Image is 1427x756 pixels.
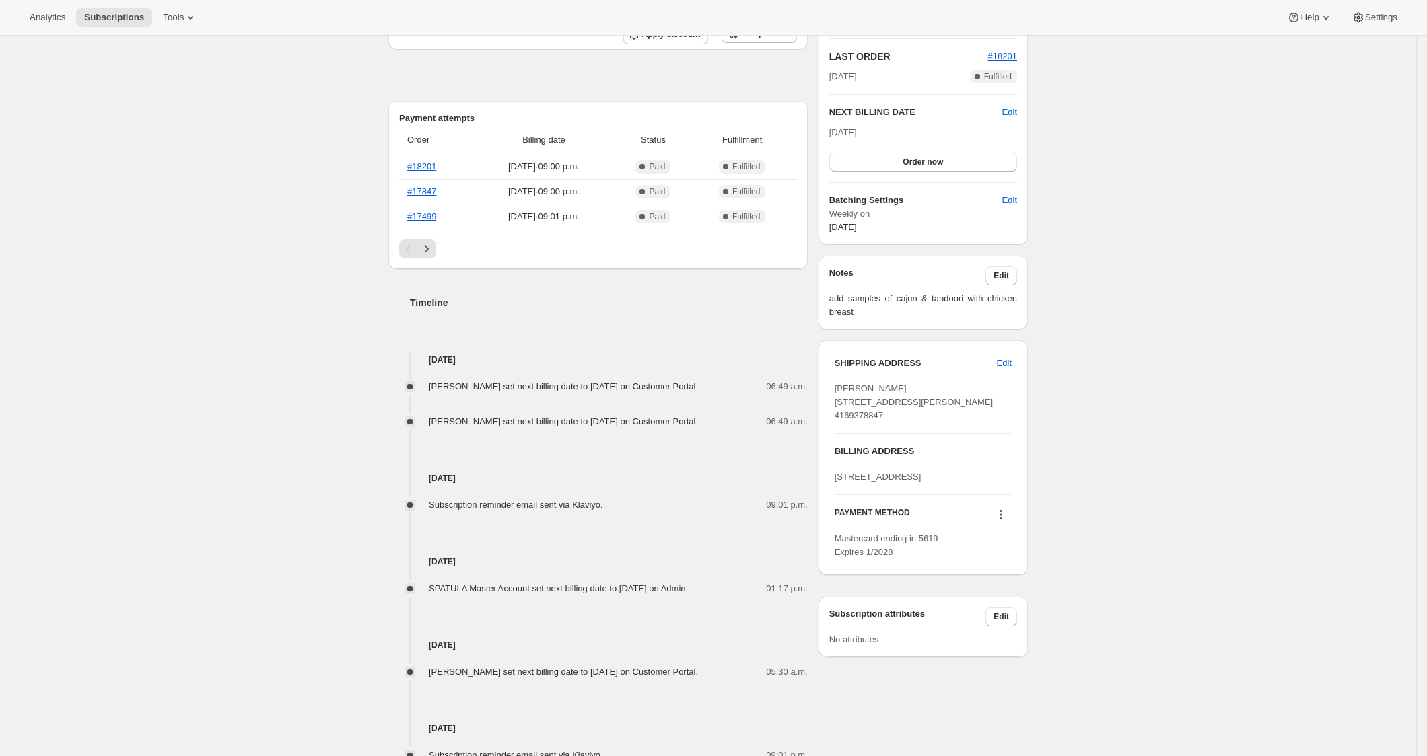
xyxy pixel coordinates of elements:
h2: NEXT BILLING DATE [829,106,1002,119]
button: #18201 [988,50,1017,63]
span: 06:49 a.m. [766,415,807,428]
span: Edit [1002,194,1017,207]
a: #18201 [988,51,1017,61]
button: Edit [985,266,1017,285]
span: 06:49 a.m. [766,380,807,393]
span: No attributes [829,634,879,644]
span: [STREET_ADDRESS] [835,471,921,482]
span: Help [1300,12,1319,23]
span: [DATE] [829,222,857,232]
span: Paid [649,186,665,197]
th: Order [399,125,473,155]
span: [DATE] · 09:00 p.m. [477,160,611,174]
span: [DATE] · 09:01 p.m. [477,210,611,223]
span: Fulfilled [984,71,1012,82]
h3: Notes [829,266,986,285]
button: Help [1279,8,1340,27]
span: [DATE] · 09:00 p.m. [477,185,611,198]
a: #17847 [407,186,436,196]
button: Edit [1002,106,1017,119]
button: Analytics [22,8,73,27]
button: Order now [829,153,1017,172]
span: Status [619,133,687,147]
span: Mastercard ending in 5619 Expires 1/2028 [835,533,938,557]
h4: [DATE] [388,638,808,652]
span: Tools [163,12,184,23]
a: #17499 [407,211,436,221]
span: Edit [994,270,1009,281]
span: Fulfillment [696,133,789,147]
span: 01:17 p.m. [766,582,807,595]
span: add samples of cajun & tandoori with chicken breast [829,292,1017,319]
h3: PAYMENT METHOD [835,507,910,525]
h3: SHIPPING ADDRESS [835,356,997,370]
button: Edit [985,607,1017,626]
button: Settings [1344,8,1405,27]
span: SPATULA Master Account set next billing date to [DATE] on Admin. [429,583,688,593]
h2: LAST ORDER [829,50,988,63]
span: [PERSON_NAME] set next billing date to [DATE] on Customer Portal. [429,381,698,391]
span: Subscription reminder email sent via Klaviyo. [429,500,603,510]
span: 05:30 a.m. [766,665,807,679]
span: Paid [649,161,665,172]
button: Edit [994,190,1025,211]
h4: [DATE] [388,471,808,485]
span: Edit [994,611,1009,622]
span: Settings [1365,12,1397,23]
span: Paid [649,211,665,222]
span: [PERSON_NAME] [STREET_ADDRESS][PERSON_NAME] 4169378847 [835,383,994,420]
span: Fulfilled [732,161,760,172]
h4: [DATE] [388,722,808,735]
button: Next [417,239,436,258]
h2: Payment attempts [399,112,797,125]
span: Fulfilled [732,211,760,222]
h3: BILLING ADDRESS [835,445,1012,458]
span: [DATE] [829,127,857,137]
span: Order now [903,157,943,167]
span: Fulfilled [732,186,760,197]
span: Weekly on [829,207,1017,221]
button: Edit [989,352,1020,374]
h4: [DATE] [388,555,808,568]
h4: [DATE] [388,353,808,367]
span: [PERSON_NAME] set next billing date to [DATE] on Customer Portal. [429,416,698,426]
span: Subscriptions [84,12,144,23]
h3: Subscription attributes [829,607,986,626]
span: [PERSON_NAME] set next billing date to [DATE] on Customer Portal. [429,667,698,677]
button: Subscriptions [76,8,152,27]
nav: Pagination [399,239,797,258]
span: [DATE] [829,70,857,83]
span: Analytics [30,12,65,23]
span: Billing date [477,133,611,147]
span: Edit [997,356,1012,370]
h6: Batching Settings [829,194,1002,207]
h2: Timeline [410,296,808,309]
span: 09:01 p.m. [766,498,807,512]
a: #18201 [407,161,436,172]
button: Tools [155,8,205,27]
